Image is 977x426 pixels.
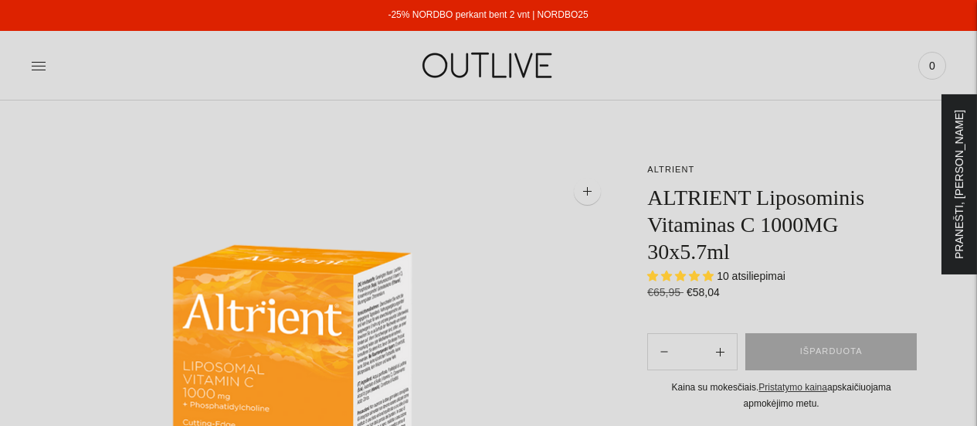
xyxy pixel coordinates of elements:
[647,380,915,411] div: Kaina su mokesčiais. apskaičiuojama apmokėjimo metu.
[687,286,720,298] span: €58,04
[647,184,915,265] h1: ALTRIENT Liposominis Vitaminas C 1000MG 30x5.7ml
[647,286,684,298] s: €65,95
[647,270,717,282] span: 4.90 stars
[717,270,785,282] span: 10 atsiliepimai
[680,341,704,363] input: Product quantity
[392,39,585,92] img: OUTLIVE
[918,49,946,83] a: 0
[648,333,680,370] button: Add product quantity
[745,333,917,370] button: IŠPARDUOTA
[647,165,694,174] a: ALTRIENT
[388,9,588,20] a: -25% NORDBO perkant bent 2 vnt | NORDBO25
[704,333,737,370] button: Subtract product quantity
[800,344,863,360] span: IŠPARDUOTA
[758,382,827,393] a: Pristatymo kaina
[921,55,943,77] span: 0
